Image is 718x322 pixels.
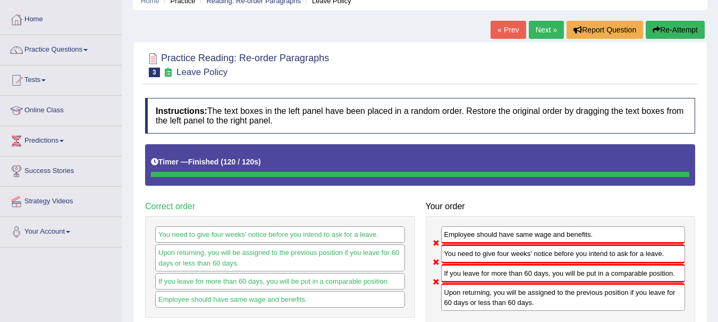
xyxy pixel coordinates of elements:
b: 120 / 120s [223,158,258,166]
a: Your Account [1,217,122,244]
a: Success Stories [1,156,122,183]
a: Tests [1,65,122,92]
div: Employee should have same wage and benefits. [441,226,686,244]
a: « Prev [491,21,526,39]
div: You need to give four weeks' notice before you intend to ask for a leave. [441,244,686,263]
a: Home [1,5,122,31]
button: Report Question [567,21,643,39]
div: Upon returning, you will be assigned to the previous position if you leave for 60 days or less th... [441,283,686,311]
b: ( [221,158,223,166]
b: ) [258,158,261,166]
small: Leave Policy [176,67,227,77]
h4: The text boxes in the left panel have been placed in a random order. Restore the original order b... [145,98,695,134]
div: Employee should have same wage and benefits. [155,291,405,308]
h2: Practice Reading: Re-order Paragraphs [145,51,329,77]
a: Predictions [1,126,122,153]
small: Exam occurring question [163,68,174,78]
b: Finished [188,158,219,166]
a: Next » [529,21,564,39]
div: You need to give four weeks' notice before you intend to ask for a leave. [155,226,405,243]
button: Re-Attempt [646,21,705,39]
h4: Correct order [145,202,415,211]
a: Online Class [1,96,122,122]
h5: Timer — [151,158,261,166]
b: Instructions: [156,106,207,115]
div: If you leave for more than 60 days, you will be put in a comparable position. [441,264,686,283]
div: If you leave for more than 60 days, you will be put in a comparable position. [155,273,405,290]
h4: Your order [426,202,696,211]
a: Strategy Videos [1,187,122,213]
div: Upon returning, you will be assigned to the previous position if you leave for 60 days or less th... [155,244,405,271]
span: 3 [149,68,160,77]
a: Practice Questions [1,35,122,62]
